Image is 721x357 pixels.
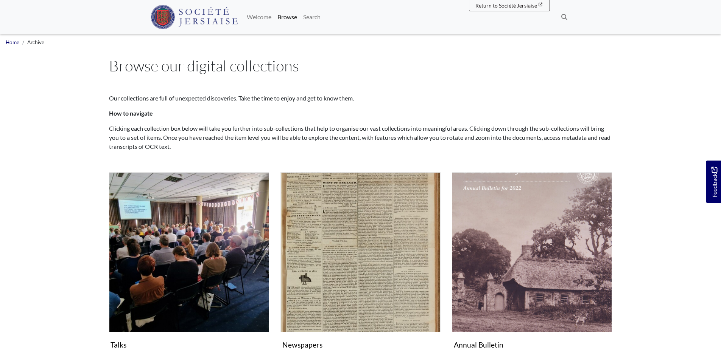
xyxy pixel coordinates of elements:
img: Newspapers [280,172,441,332]
span: Feedback [710,167,719,198]
h1: Browse our digital collections [109,57,612,75]
p: Our collections are full of unexpected discoveries. Take the time to enjoy and get to know them. [109,94,612,103]
a: Search [300,9,324,25]
a: Newspapers Newspapers [280,172,441,352]
a: Browse [274,9,300,25]
img: Talks [109,172,269,332]
span: Return to Société Jersiaise [475,2,537,9]
img: Annual Bulletin [452,172,612,332]
a: Talks Talks [109,172,269,352]
strong: How to navigate [109,110,153,117]
a: Would you like to provide feedback? [706,161,721,203]
a: Home [6,39,19,45]
p: Clicking each collection box below will take you further into sub-collections that help to organi... [109,124,612,151]
a: Société Jersiaise logo [151,3,238,31]
span: Archive [27,39,44,45]
a: Annual Bulletin Annual Bulletin [452,172,612,352]
a: Welcome [244,9,274,25]
img: Société Jersiaise [151,5,238,29]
